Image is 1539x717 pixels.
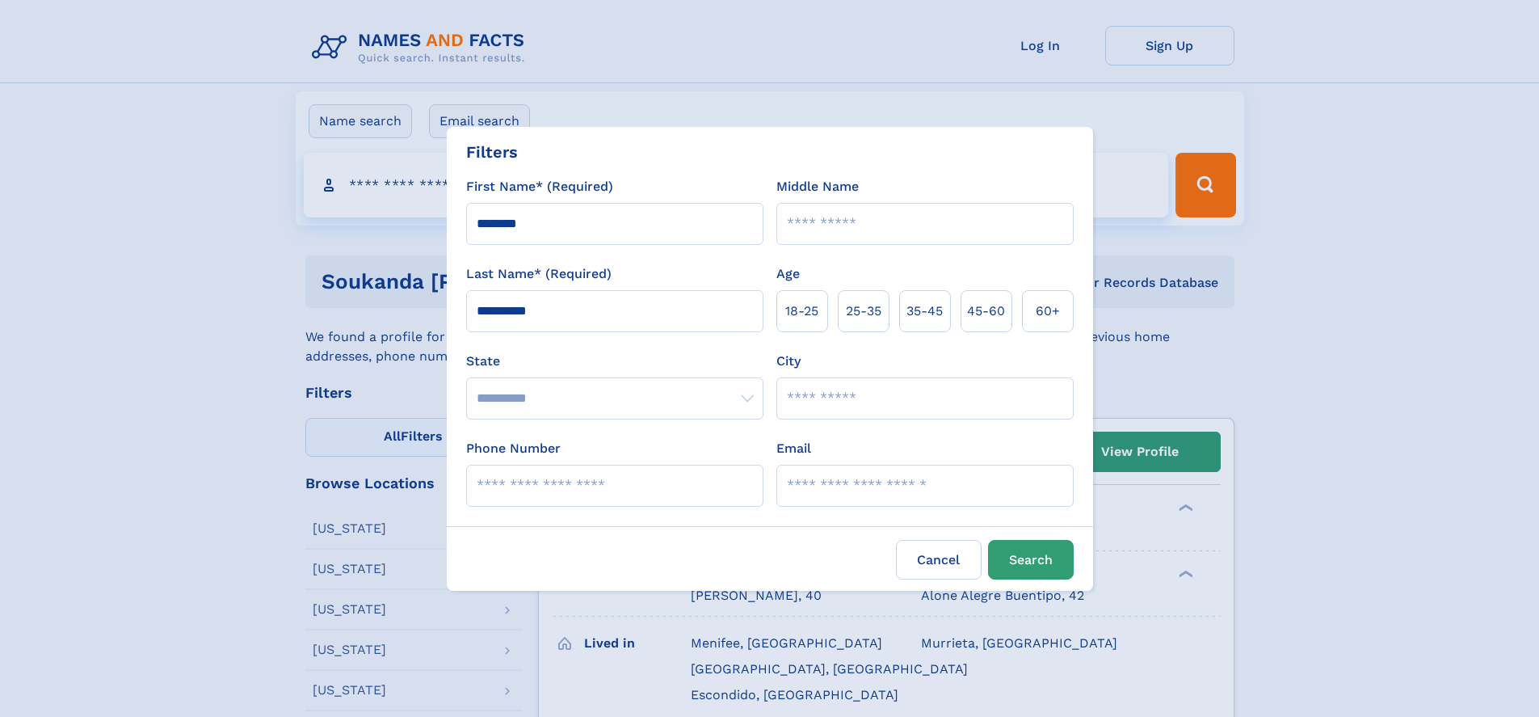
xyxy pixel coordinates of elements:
div: Filters [466,140,518,164]
label: Phone Number [466,439,561,458]
label: City [776,352,801,371]
label: Middle Name [776,177,859,196]
label: Age [776,264,800,284]
label: First Name* (Required) [466,177,613,196]
span: 18‑25 [785,302,818,321]
span: 45‑60 [967,302,1005,321]
span: 35‑45 [906,302,943,321]
label: Email [776,439,811,458]
label: Cancel [896,540,982,580]
span: 25‑35 [846,302,881,321]
label: State [466,352,763,371]
label: Last Name* (Required) [466,264,612,284]
button: Search [988,540,1074,580]
span: 60+ [1036,302,1060,321]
